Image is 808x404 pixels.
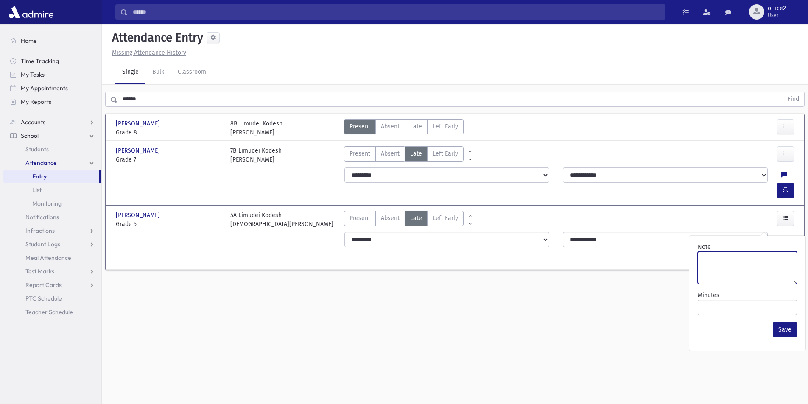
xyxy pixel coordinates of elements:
div: AttTypes [344,119,464,137]
a: Meal Attendance [3,251,101,265]
span: Notifications [25,213,59,221]
span: Late [410,214,422,223]
a: Home [3,34,101,47]
input: Search [128,4,665,20]
a: Attendance [3,156,101,170]
span: Grade 8 [116,128,222,137]
span: School [21,132,39,139]
span: Accounts [21,118,45,126]
a: Test Marks [3,265,101,278]
a: School [3,129,101,142]
h5: Attendance Entry [109,31,203,45]
a: Students [3,142,101,156]
a: My Appointments [3,81,101,95]
a: Report Cards [3,278,101,292]
span: Present [349,214,370,223]
span: PTC Schedule [25,295,62,302]
span: [PERSON_NAME] [116,146,162,155]
a: Student Logs [3,237,101,251]
a: Classroom [171,61,213,84]
span: Monitoring [32,200,62,207]
div: AttTypes [344,211,464,228]
span: Absent [381,149,400,158]
u: Missing Attendance History [112,49,186,56]
a: Single [115,61,145,84]
span: Present [349,149,370,158]
span: Entry [32,173,47,180]
a: List [3,183,101,197]
span: [PERSON_NAME] [116,211,162,220]
a: Bulk [145,61,171,84]
div: 5A Limudei Kodesh [DEMOGRAPHIC_DATA][PERSON_NAME] [230,211,333,228]
span: Absent [381,214,400,223]
span: Home [21,37,37,45]
span: Present [349,122,370,131]
a: Teacher Schedule [3,305,101,319]
span: [PERSON_NAME] [116,119,162,128]
button: Save [773,322,797,337]
span: Report Cards [25,281,62,289]
a: Time Tracking [3,54,101,68]
span: Absent [381,122,400,131]
span: Teacher Schedule [25,308,73,316]
span: Left Early [433,214,458,223]
span: Students [25,145,49,153]
div: 8B Limudei Kodesh [PERSON_NAME] [230,119,282,137]
span: My Reports [21,98,51,106]
span: Student Logs [25,240,60,248]
span: My Tasks [21,71,45,78]
span: List [32,186,42,194]
span: My Appointments [21,84,68,92]
span: Test Marks [25,267,54,275]
label: Minutes [698,291,719,300]
span: Left Early [433,122,458,131]
div: 7B Limudei Kodesh [PERSON_NAME] [230,146,282,164]
span: User [768,12,786,19]
img: AdmirePro [7,3,56,20]
a: Notifications [3,210,101,224]
a: Accounts [3,115,101,129]
a: My Tasks [3,68,101,81]
span: Grade 7 [116,155,222,164]
span: Grade 5 [116,220,222,228]
a: Missing Attendance History [109,49,186,56]
span: Late [410,122,422,131]
a: Infractions [3,224,101,237]
span: Late [410,149,422,158]
span: Infractions [25,227,55,234]
span: Meal Attendance [25,254,71,262]
a: My Reports [3,95,101,109]
div: AttTypes [344,146,464,164]
span: Left Early [433,149,458,158]
label: Note [698,242,711,251]
button: Find [783,92,804,106]
span: Time Tracking [21,57,59,65]
a: Monitoring [3,197,101,210]
span: Attendance [25,159,57,167]
a: PTC Schedule [3,292,101,305]
span: office2 [768,5,786,12]
a: Entry [3,170,99,183]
